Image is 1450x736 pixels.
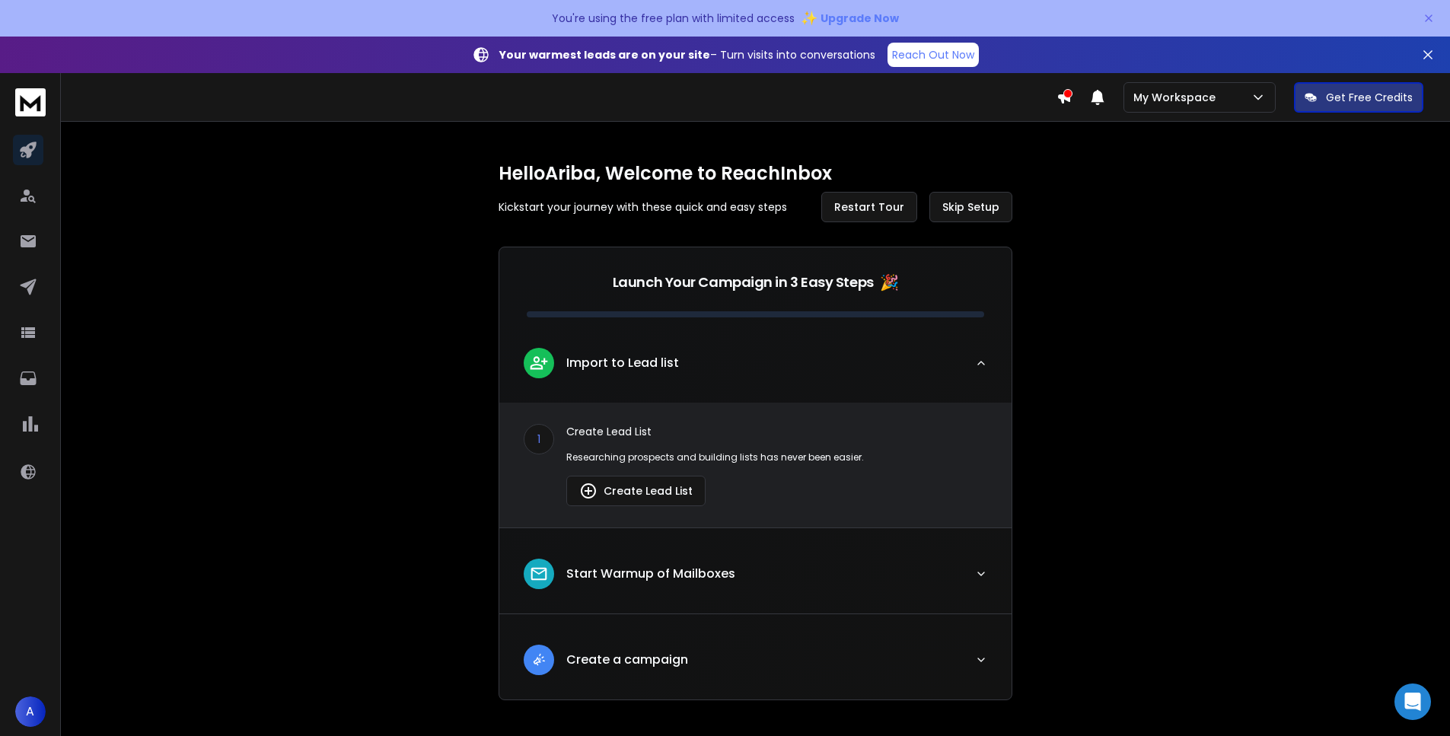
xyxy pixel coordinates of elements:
[1133,90,1222,105] p: My Workspace
[942,199,999,215] span: Skip Setup
[579,482,598,500] img: lead
[566,354,679,372] p: Import to Lead list
[566,451,987,464] p: Researching prospects and building lists has never been easier.
[15,88,46,116] img: logo
[566,651,688,669] p: Create a campaign
[499,546,1012,613] button: leadStart Warmup of Mailboxes
[801,8,817,29] span: ✨
[529,353,549,372] img: lead
[566,476,706,506] button: Create Lead List
[499,47,710,62] strong: Your warmest leads are on your site
[892,47,974,62] p: Reach Out Now
[1326,90,1413,105] p: Get Free Credits
[499,403,1012,527] div: leadImport to Lead list
[499,336,1012,403] button: leadImport to Lead list
[499,47,875,62] p: – Turn visits into conversations
[1394,683,1431,720] div: Open Intercom Messenger
[499,161,1012,186] h1: Hello Ariba , Welcome to ReachInbox
[566,565,735,583] p: Start Warmup of Mailboxes
[821,11,899,26] span: Upgrade Now
[566,424,987,439] p: Create Lead List
[613,272,874,293] p: Launch Your Campaign in 3 Easy Steps
[929,192,1012,222] button: Skip Setup
[880,272,899,293] span: 🎉
[499,632,1012,699] button: leadCreate a campaign
[524,424,554,454] div: 1
[888,43,979,67] a: Reach Out Now
[821,192,917,222] button: Restart Tour
[15,696,46,727] button: A
[529,564,549,584] img: lead
[552,11,795,26] p: You're using the free plan with limited access
[499,199,787,215] p: Kickstart your journey with these quick and easy steps
[1294,82,1423,113] button: Get Free Credits
[529,650,549,669] img: lead
[801,3,899,33] button: ✨Upgrade Now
